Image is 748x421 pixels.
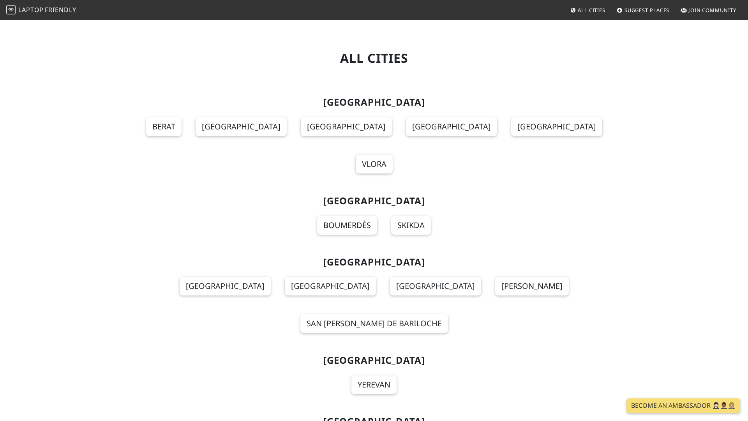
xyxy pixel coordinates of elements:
span: Friendly [45,5,76,14]
a: [GEOGRAPHIC_DATA] [180,277,271,295]
a: LaptopFriendly LaptopFriendly [6,4,76,17]
a: [GEOGRAPHIC_DATA] [511,117,602,136]
span: Suggest Places [625,7,670,14]
a: [GEOGRAPHIC_DATA] [285,277,376,295]
h2: [GEOGRAPHIC_DATA] [122,256,626,268]
h2: [GEOGRAPHIC_DATA] [122,355,626,366]
span: All Cities [578,7,605,14]
a: Berat [146,117,182,136]
a: [PERSON_NAME] [495,277,569,295]
h2: [GEOGRAPHIC_DATA] [122,97,626,108]
a: Vlora [356,155,393,173]
span: Laptop [18,5,44,14]
span: Join Community [688,7,736,14]
a: Skikda [391,216,431,235]
a: Boumerdès [317,216,377,235]
a: Become an Ambassador 🤵🏻‍♀️🤵🏾‍♂️🤵🏼‍♀️ [626,398,740,413]
a: San [PERSON_NAME] de Bariloche [300,314,448,333]
a: Join Community [677,3,739,17]
a: Yerevan [351,375,397,394]
a: [GEOGRAPHIC_DATA] [301,117,392,136]
a: Suggest Places [614,3,673,17]
h1: All Cities [122,51,626,65]
h2: [GEOGRAPHIC_DATA] [122,195,626,207]
a: [GEOGRAPHIC_DATA] [406,117,497,136]
a: [GEOGRAPHIC_DATA] [196,117,287,136]
img: LaptopFriendly [6,5,16,14]
a: All Cities [567,3,609,17]
a: [GEOGRAPHIC_DATA] [390,277,481,295]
